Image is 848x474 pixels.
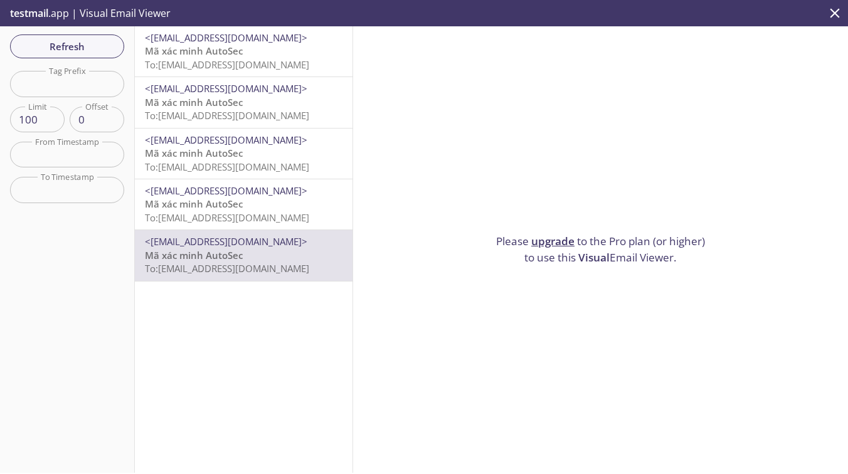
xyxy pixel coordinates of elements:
span: Mã xác minh AutoSec [145,197,243,210]
div: <[EMAIL_ADDRESS][DOMAIN_NAME]>Mã xác minh AutoSecTo:[EMAIL_ADDRESS][DOMAIN_NAME] [135,26,352,76]
span: <[EMAIL_ADDRESS][DOMAIN_NAME]> [145,235,307,248]
div: <[EMAIL_ADDRESS][DOMAIN_NAME]>Mã xác minh AutoSecTo:[EMAIL_ADDRESS][DOMAIN_NAME] [135,179,352,229]
span: testmail [10,6,48,20]
span: Visual [578,250,610,265]
div: <[EMAIL_ADDRESS][DOMAIN_NAME]>Mã xác minh AutoSecTo:[EMAIL_ADDRESS][DOMAIN_NAME] [135,230,352,280]
span: To: [EMAIL_ADDRESS][DOMAIN_NAME] [145,211,309,224]
span: <[EMAIL_ADDRESS][DOMAIN_NAME]> [145,82,307,95]
span: To: [EMAIL_ADDRESS][DOMAIN_NAME] [145,109,309,122]
span: Refresh [20,38,114,55]
a: upgrade [531,234,575,248]
div: <[EMAIL_ADDRESS][DOMAIN_NAME]>Mã xác minh AutoSecTo:[EMAIL_ADDRESS][DOMAIN_NAME] [135,129,352,179]
span: <[EMAIL_ADDRESS][DOMAIN_NAME]> [145,184,307,197]
button: Refresh [10,34,124,58]
span: Mã xác minh AutoSec [145,147,243,159]
span: To: [EMAIL_ADDRESS][DOMAIN_NAME] [145,161,309,173]
span: <[EMAIL_ADDRESS][DOMAIN_NAME]> [145,31,307,44]
span: Mã xác minh AutoSec [145,45,243,57]
span: To: [EMAIL_ADDRESS][DOMAIN_NAME] [145,262,309,275]
span: <[EMAIL_ADDRESS][DOMAIN_NAME]> [145,134,307,146]
nav: emails [135,26,352,282]
span: To: [EMAIL_ADDRESS][DOMAIN_NAME] [145,58,309,71]
span: Mã xác minh AutoSec [145,96,243,108]
span: Mã xác minh AutoSec [145,249,243,261]
div: <[EMAIL_ADDRESS][DOMAIN_NAME]>Mã xác minh AutoSecTo:[EMAIL_ADDRESS][DOMAIN_NAME] [135,77,352,127]
p: Please to the Pro plan (or higher) to use this Email Viewer. [491,233,711,265]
